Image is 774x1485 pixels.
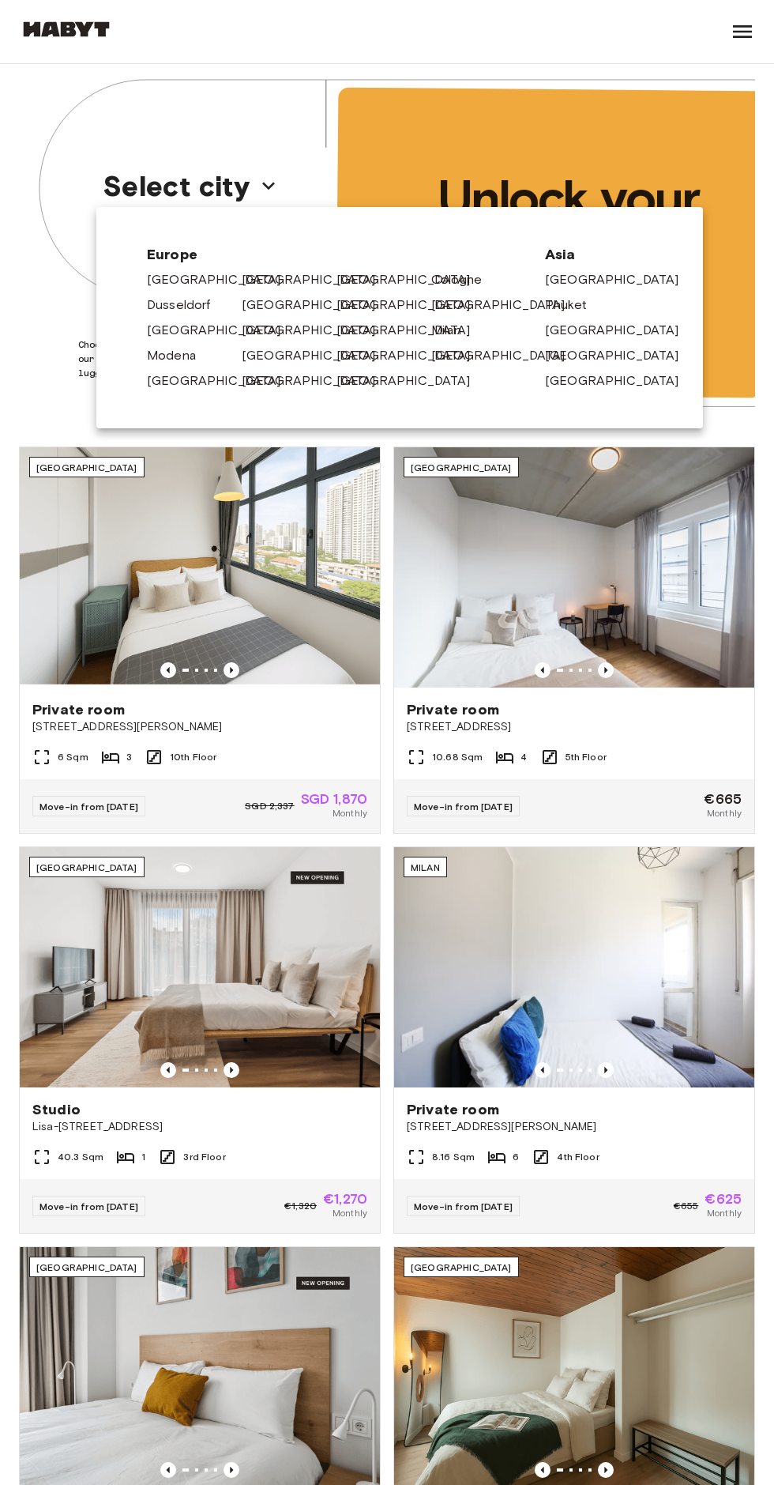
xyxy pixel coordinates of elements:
[147,245,520,264] span: Europe
[545,296,603,315] a: Phuket
[147,321,297,340] a: [GEOGRAPHIC_DATA]
[336,296,487,315] a: [GEOGRAPHIC_DATA]
[242,346,392,365] a: [GEOGRAPHIC_DATA]
[147,371,297,390] a: [GEOGRAPHIC_DATA]
[545,371,695,390] a: [GEOGRAPHIC_DATA]
[336,371,487,390] a: [GEOGRAPHIC_DATA]
[242,296,392,315] a: [GEOGRAPHIC_DATA]
[242,270,392,289] a: [GEOGRAPHIC_DATA]
[147,270,297,289] a: [GEOGRAPHIC_DATA]
[242,371,392,390] a: [GEOGRAPHIC_DATA]
[431,270,498,289] a: Cologne
[545,321,695,340] a: [GEOGRAPHIC_DATA]
[242,321,392,340] a: [GEOGRAPHIC_DATA]
[545,270,695,289] a: [GEOGRAPHIC_DATA]
[545,346,695,365] a: [GEOGRAPHIC_DATA]
[431,346,581,365] a: [GEOGRAPHIC_DATA]
[431,296,581,315] a: [GEOGRAPHIC_DATA]
[336,346,487,365] a: [GEOGRAPHIC_DATA]
[147,296,227,315] a: Dusseldorf
[336,321,487,340] a: [GEOGRAPHIC_DATA]
[336,270,487,289] a: [GEOGRAPHIC_DATA]
[545,245,652,264] span: Asia
[431,321,477,340] a: Milan
[147,346,212,365] a: Modena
